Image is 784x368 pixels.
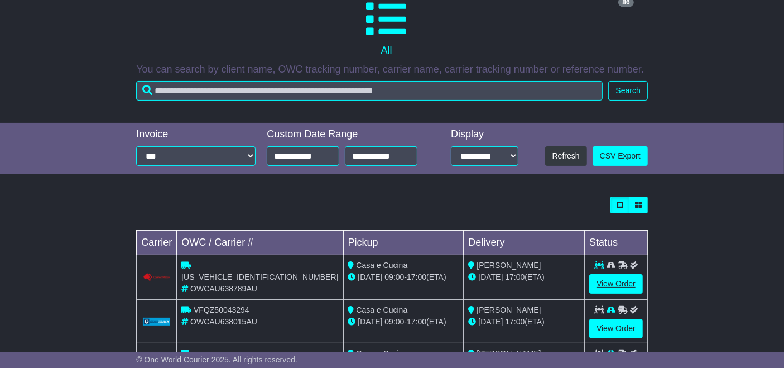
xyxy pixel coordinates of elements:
[181,273,338,281] span: [US_VEHICLE_IDENTIFICATION_NUMBER]
[593,146,648,166] a: CSV Export
[505,317,525,326] span: 17:00
[589,274,643,294] a: View Order
[177,230,343,255] td: OWC / Carrier #
[136,64,648,76] p: You can search by client name, OWC tracking number, carrier name, carrier tracking number or refe...
[343,230,464,255] td: Pickup
[451,128,518,141] div: Display
[477,261,541,270] span: [PERSON_NAME]
[478,317,503,326] span: [DATE]
[267,128,430,141] div: Custom Date Range
[477,349,541,358] span: [PERSON_NAME]
[348,316,459,328] div: - (ETA)
[358,317,382,326] span: [DATE]
[468,271,580,283] div: (ETA)
[348,271,459,283] div: - (ETA)
[356,261,407,270] span: Casa e Cucina
[589,319,643,338] a: View Order
[478,273,503,281] span: [DATE]
[608,81,647,101] button: Search
[505,273,525,281] span: 17:00
[358,273,382,281] span: [DATE]
[190,284,257,293] span: OWCAU638789AU
[477,305,541,314] span: [PERSON_NAME]
[356,305,407,314] span: Casa e Cucina
[468,316,580,328] div: (ETA)
[136,128,256,141] div: Invoice
[464,230,585,255] td: Delivery
[384,273,404,281] span: 09:00
[407,273,426,281] span: 17:00
[545,146,587,166] button: Refresh
[143,318,171,325] img: GetCarrierServiceLogo
[143,273,171,282] img: Couriers_Please.png
[190,317,257,326] span: OWCAU638015AU
[136,355,297,364] span: © One World Courier 2025. All rights reserved.
[585,230,648,255] td: Status
[407,317,426,326] span: 17:00
[137,230,177,255] td: Carrier
[356,349,407,358] span: Casa e Cucina
[384,317,404,326] span: 09:00
[194,305,249,314] span: VFQZ50043294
